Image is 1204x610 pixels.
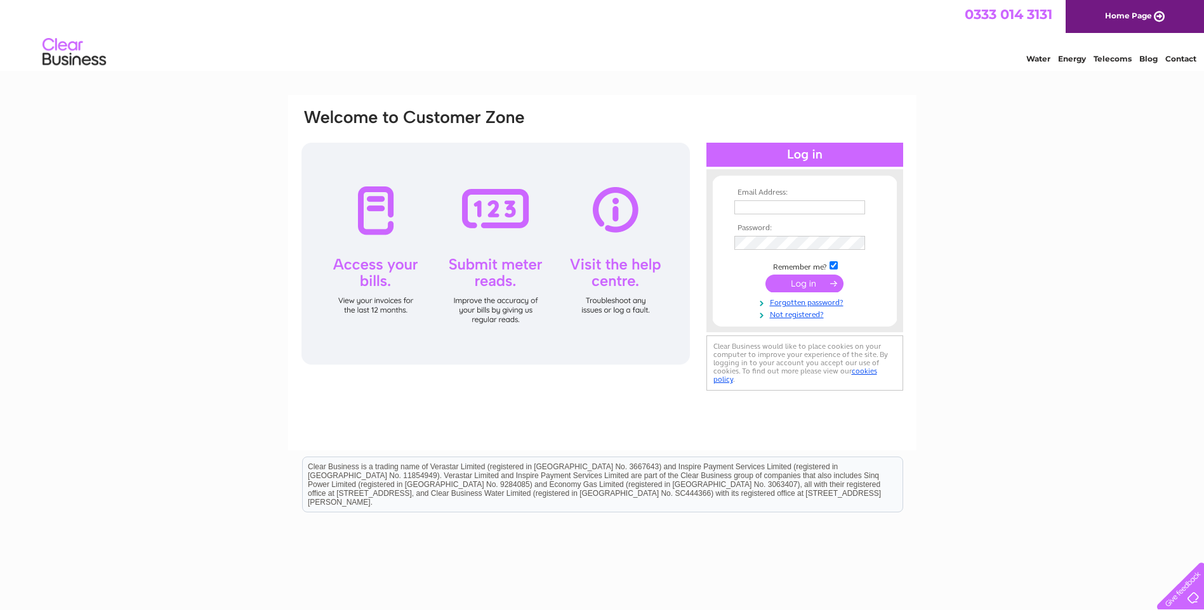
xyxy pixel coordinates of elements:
[965,6,1052,22] a: 0333 014 3131
[734,295,878,308] a: Forgotten password?
[765,275,843,292] input: Submit
[1094,54,1132,63] a: Telecoms
[731,188,878,197] th: Email Address:
[303,7,903,62] div: Clear Business is a trading name of Verastar Limited (registered in [GEOGRAPHIC_DATA] No. 3667643...
[731,224,878,233] th: Password:
[734,308,878,320] a: Not registered?
[1139,54,1158,63] a: Blog
[713,367,877,384] a: cookies policy
[1165,54,1196,63] a: Contact
[706,335,903,391] div: Clear Business would like to place cookies on your computer to improve your experience of the sit...
[731,259,878,272] td: Remember me?
[1026,54,1050,63] a: Water
[42,33,107,72] img: logo.png
[1058,54,1086,63] a: Energy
